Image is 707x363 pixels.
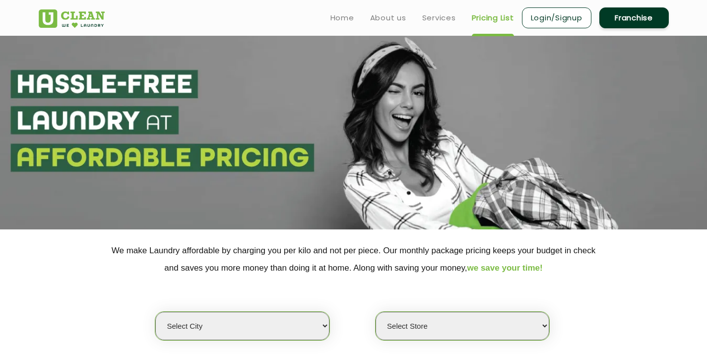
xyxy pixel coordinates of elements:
[422,12,456,24] a: Services
[330,12,354,24] a: Home
[472,12,514,24] a: Pricing List
[39,242,669,277] p: We make Laundry affordable by charging you per kilo and not per piece. Our monthly package pricin...
[599,7,669,28] a: Franchise
[39,9,105,28] img: UClean Laundry and Dry Cleaning
[522,7,591,28] a: Login/Signup
[370,12,406,24] a: About us
[467,263,543,273] span: we save your time!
